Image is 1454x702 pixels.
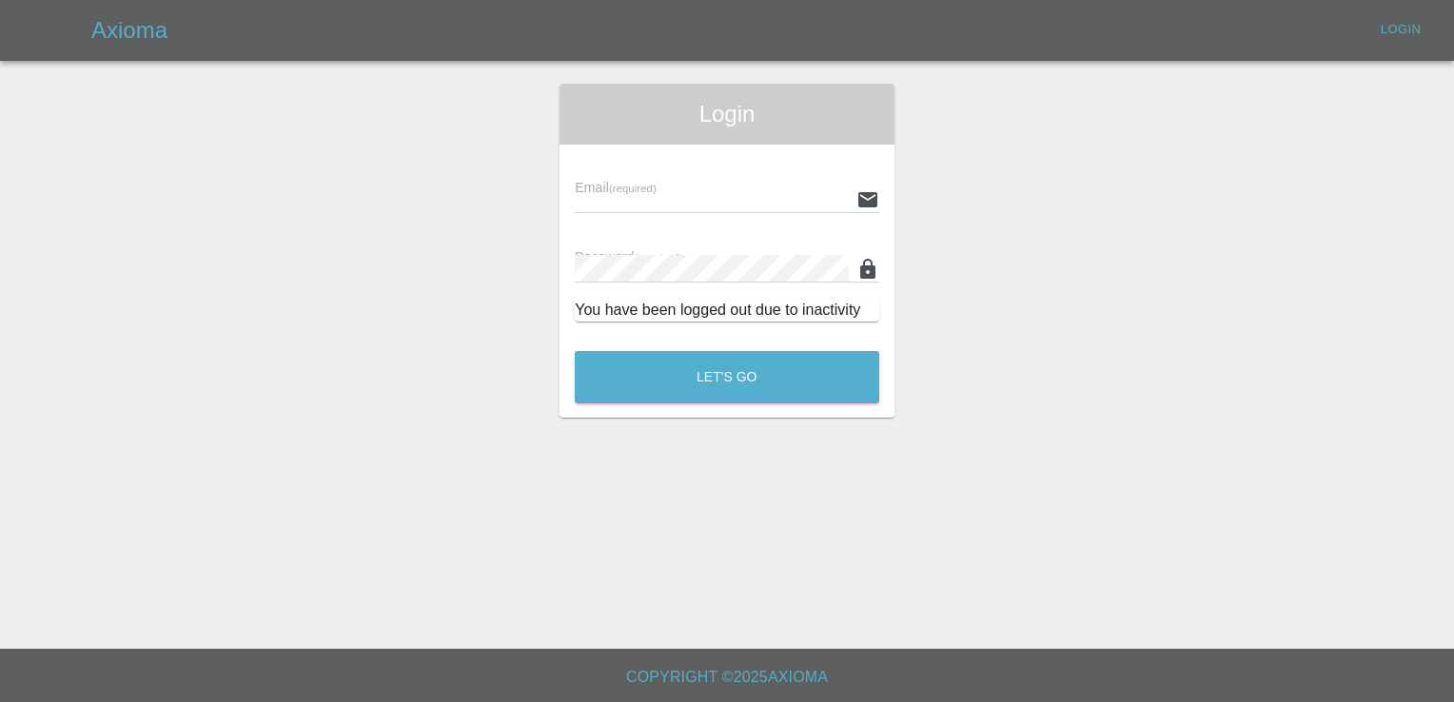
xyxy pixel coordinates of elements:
[15,664,1439,691] h6: Copyright © 2025 Axioma
[609,183,657,194] small: (required)
[575,180,656,195] span: Email
[575,249,681,264] span: Password
[91,15,167,46] h5: Axioma
[635,252,682,263] small: (required)
[575,99,879,129] span: Login
[1370,15,1431,45] a: Login
[575,299,879,322] div: You have been logged out due to inactivity
[575,351,879,403] button: Let's Go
